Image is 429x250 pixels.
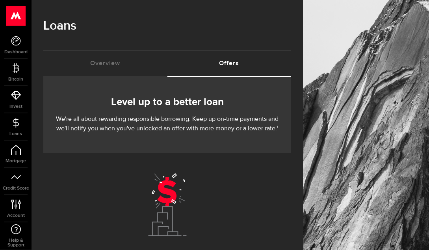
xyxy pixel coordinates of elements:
h2: Level up to a better loan [55,94,279,111]
ul: Tabs Navigation [43,50,291,77]
p: We're all about rewarding responsible borrowing. Keep up on-time payments and we'll notify you wh... [55,115,279,133]
a: Overview [43,51,167,76]
h1: Loans [43,16,291,36]
a: Offers [167,51,292,76]
sup: 1 [277,126,278,129]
